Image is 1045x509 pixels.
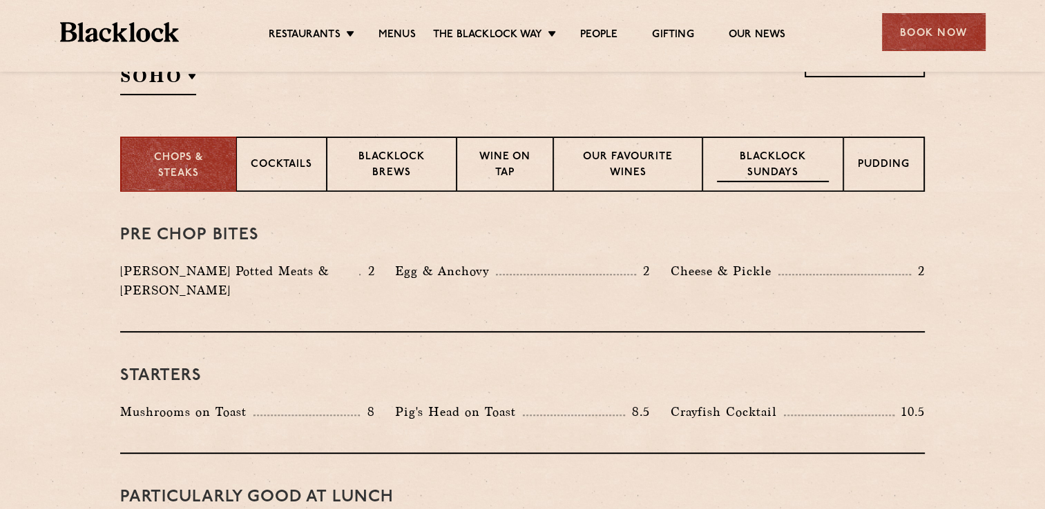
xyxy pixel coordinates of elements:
p: Cocktails [251,157,312,174]
p: Pig's Head on Toast [395,402,523,421]
a: The Blacklock Way [433,28,542,43]
p: 8 [360,403,374,421]
a: Gifting [652,28,693,43]
p: Egg & Anchovy [395,261,496,281]
p: Crayfish Cocktail [671,402,784,421]
p: [PERSON_NAME] Potted Meats & [PERSON_NAME] [120,261,359,300]
a: Restaurants [269,28,341,43]
a: People [580,28,617,43]
p: Blacklock Brews [341,150,442,182]
p: 10.5 [894,403,925,421]
p: Our favourite wines [568,150,687,182]
p: Mushrooms on Toast [120,402,253,421]
h3: PARTICULARLY GOOD AT LUNCH [120,488,925,506]
h3: Starters [120,367,925,385]
p: 8.5 [625,403,650,421]
a: Menus [378,28,416,43]
img: BL_Textured_Logo-footer-cropped.svg [60,22,180,42]
p: Chops & Steaks [135,150,222,181]
div: Book Now [882,13,986,51]
p: 2 [361,262,374,280]
h2: SOHO [120,64,196,95]
p: Wine on Tap [471,150,539,182]
p: Pudding [858,157,910,174]
p: 2 [911,262,925,280]
p: Cheese & Pickle [671,261,778,281]
p: Blacklock Sundays [717,150,829,182]
h3: Pre Chop Bites [120,226,925,244]
a: Our News [729,28,786,43]
p: 2 [636,262,650,280]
